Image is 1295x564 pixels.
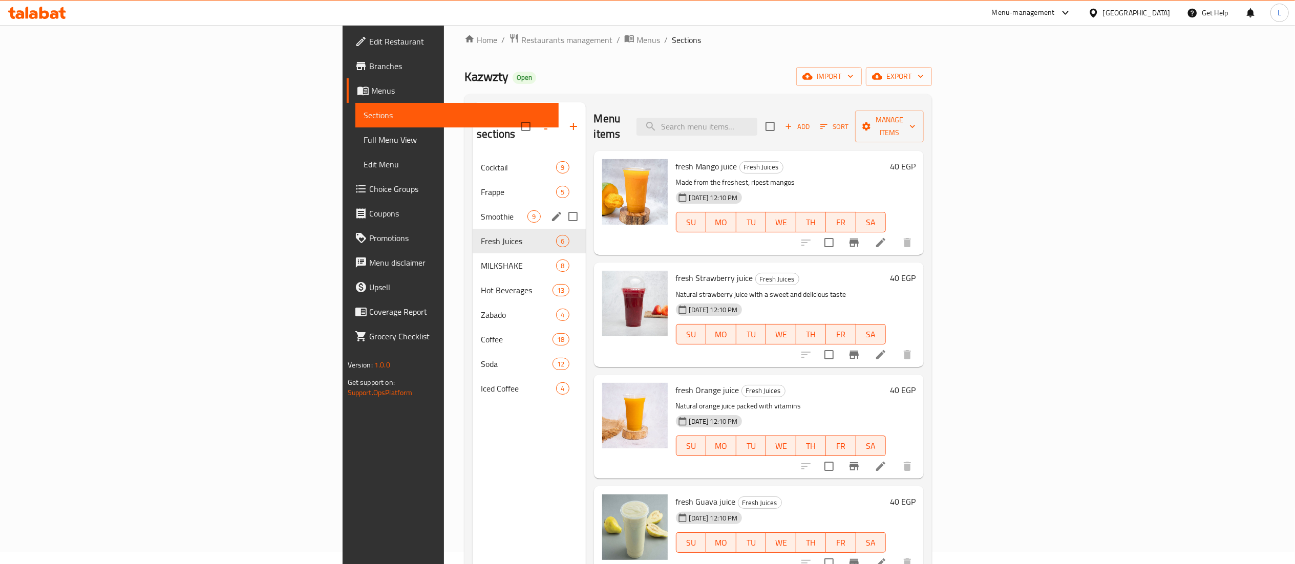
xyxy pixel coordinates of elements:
[818,344,840,365] span: Select to update
[374,358,390,372] span: 1.0.0
[842,230,866,255] button: Branch-specific-item
[856,436,886,456] button: SA
[826,436,856,456] button: FR
[820,121,848,133] span: Sort
[860,535,882,550] span: SA
[369,281,550,293] span: Upsell
[364,109,550,121] span: Sections
[602,159,668,225] img: fresh Mango juice
[347,29,559,54] a: Edit Restaurant
[800,327,822,342] span: TH
[796,436,826,456] button: TH
[556,382,569,395] div: items
[347,78,559,103] a: Menus
[800,535,822,550] span: TH
[481,309,556,321] span: Zabado
[863,114,916,139] span: Manage items
[364,158,550,170] span: Edit Menu
[676,494,736,509] span: fresh Guava juice
[818,232,840,253] span: Select to update
[830,327,852,342] span: FR
[369,60,550,72] span: Branches
[781,119,814,135] button: Add
[856,324,886,344] button: SA
[736,532,767,553] button: TU
[676,270,753,286] span: fresh Strawberry juice
[796,532,826,553] button: TH
[766,436,796,456] button: WE
[602,494,668,560] img: fresh Guava juice
[473,229,585,253] div: Fresh Juices6
[826,212,856,232] button: FR
[347,226,559,250] a: Promotions
[369,183,550,195] span: Choice Groups
[672,34,701,46] span: Sections
[856,212,886,232] button: SA
[706,532,736,553] button: MO
[594,111,625,142] h2: Menu items
[664,34,668,46] li: /
[770,327,792,342] span: WE
[890,271,916,285] h6: 40 EGP
[740,327,762,342] span: TU
[766,324,796,344] button: WE
[766,532,796,553] button: WE
[473,376,585,401] div: Iced Coffee4
[890,383,916,397] h6: 40 EGP
[473,180,585,204] div: Frappe5
[355,127,559,152] a: Full Menu View
[676,382,739,398] span: fresh Orange juice
[481,333,553,345] span: Coffee
[473,327,585,352] div: Coffee18
[473,278,585,302] div: Hot Beverages13
[800,439,822,453] span: TH
[796,324,826,344] button: TH
[347,201,559,226] a: Coupons
[895,454,920,479] button: delete
[830,215,852,230] span: FR
[473,302,585,327] div: Zabado4
[676,176,886,189] p: Made from the freshest, ripest mangos
[783,121,811,133] span: Add
[556,259,569,272] div: items
[855,111,924,142] button: Manage items
[681,439,702,453] span: SU
[685,417,742,426] span: [DATE] 12:10 PM
[741,385,786,397] div: Fresh Juices
[706,436,736,456] button: MO
[481,358,553,370] span: Soda
[355,152,559,177] a: Edit Menu
[830,535,852,550] span: FR
[557,187,568,197] span: 5
[347,275,559,299] a: Upsell
[557,384,568,394] span: 4
[796,67,862,86] button: import
[347,177,559,201] a: Choice Groups
[556,309,569,321] div: items
[624,33,660,47] a: Menus
[740,535,762,550] span: TU
[369,232,550,244] span: Promotions
[557,261,568,271] span: 8
[770,439,792,453] span: WE
[681,215,702,230] span: SU
[481,382,556,395] span: Iced Coffee
[830,439,852,453] span: FR
[800,215,822,230] span: TH
[481,210,527,223] span: Smoothie
[710,535,732,550] span: MO
[895,230,920,255] button: delete
[860,327,882,342] span: SA
[676,212,706,232] button: SU
[348,386,413,399] a: Support.OpsPlatform
[369,35,550,48] span: Edit Restaurant
[842,342,866,367] button: Branch-specific-item
[521,34,612,46] span: Restaurants management
[556,186,569,198] div: items
[875,349,887,361] a: Edit menu item
[464,33,932,47] nav: breadcrumb
[814,119,855,135] span: Sort items
[685,513,742,523] span: [DATE] 12:10 PM
[473,155,585,180] div: Cocktail9
[826,324,856,344] button: FR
